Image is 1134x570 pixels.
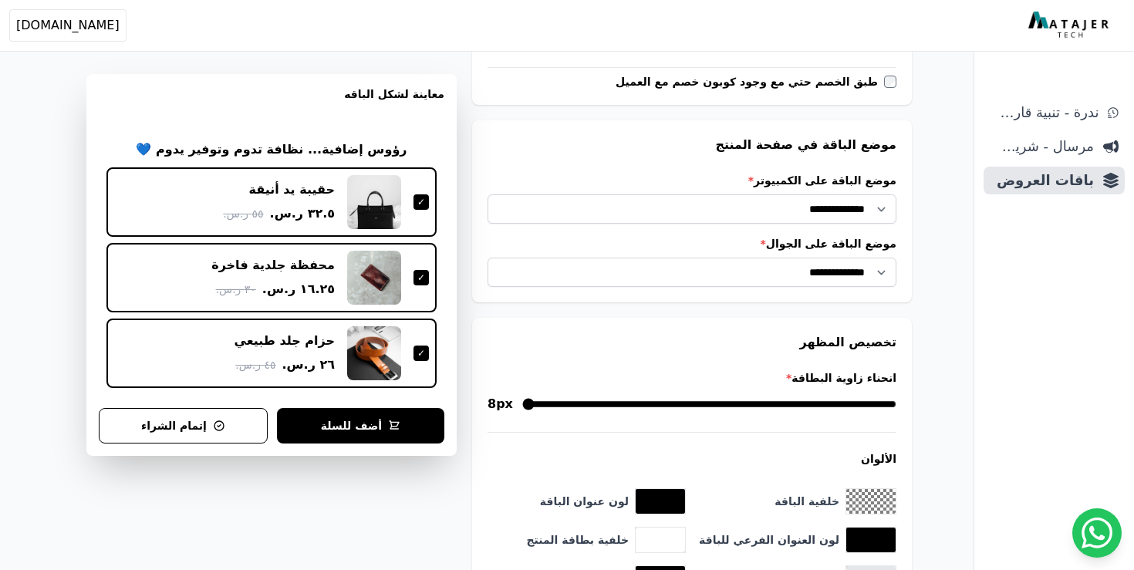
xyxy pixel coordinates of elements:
[990,136,1094,157] span: مرسال - شريط دعاية
[990,102,1099,123] span: ندرة - تنبية قارب علي النفاذ
[636,528,685,552] button: toggle color picker dialog
[990,170,1094,191] span: باقات العروض
[235,357,275,373] span: ٤٥ ر.س.
[846,528,896,552] button: toggle color picker dialog
[347,175,401,229] img: حقيبة يد أنيقة
[9,9,127,42] button: [DOMAIN_NAME]
[488,236,896,251] label: موضع الباقة على الجوال
[235,332,336,349] div: حزام جلد طبيعي
[488,395,513,413] span: 8px
[99,86,444,120] h3: معاينة لشكل الباقه
[488,370,896,386] label: انحناء زاوية البطاقة
[16,16,120,35] span: [DOMAIN_NAME]
[216,282,256,298] span: ٣٠ ر.س.
[277,408,444,444] button: أضف للسلة
[136,140,407,159] h2: رؤوس إضافية... نظافة تدوم وتوفير يدوم 💙
[1028,12,1112,39] img: MatajerTech Logo
[262,280,335,298] span: ١٦.٢٥ ر.س.
[526,532,635,548] label: خلفية بطاقة المنتج
[488,451,896,467] h4: الألوان
[282,356,335,374] span: ٢٦ ر.س.
[249,181,335,198] div: حقيبة يد أنيقة
[636,489,685,514] button: toggle color picker dialog
[488,136,896,154] h3: موضع الباقة في صفحة المنتج
[775,494,845,509] label: خلفية الباقة
[616,74,884,89] label: طبق الخصم حتي مع وجود كوبون خصم مع العميل
[270,204,335,223] span: ٣٢.٥ ر.س.
[347,326,401,380] img: حزام جلد طبيعي
[99,408,268,444] button: إتمام الشراء
[488,173,896,188] label: موضع الباقة على الكمبيوتر
[211,257,335,274] div: محفظة جلدية فاخرة
[540,494,635,509] label: لون عنوان الباقة
[347,251,401,305] img: محفظة جلدية فاخرة
[223,206,263,222] span: ٥٥ ر.س.
[699,532,845,548] label: لون العنوان الفرعي للباقة
[846,489,896,514] button: toggle color picker dialog
[488,333,896,352] h3: تخصيص المظهر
